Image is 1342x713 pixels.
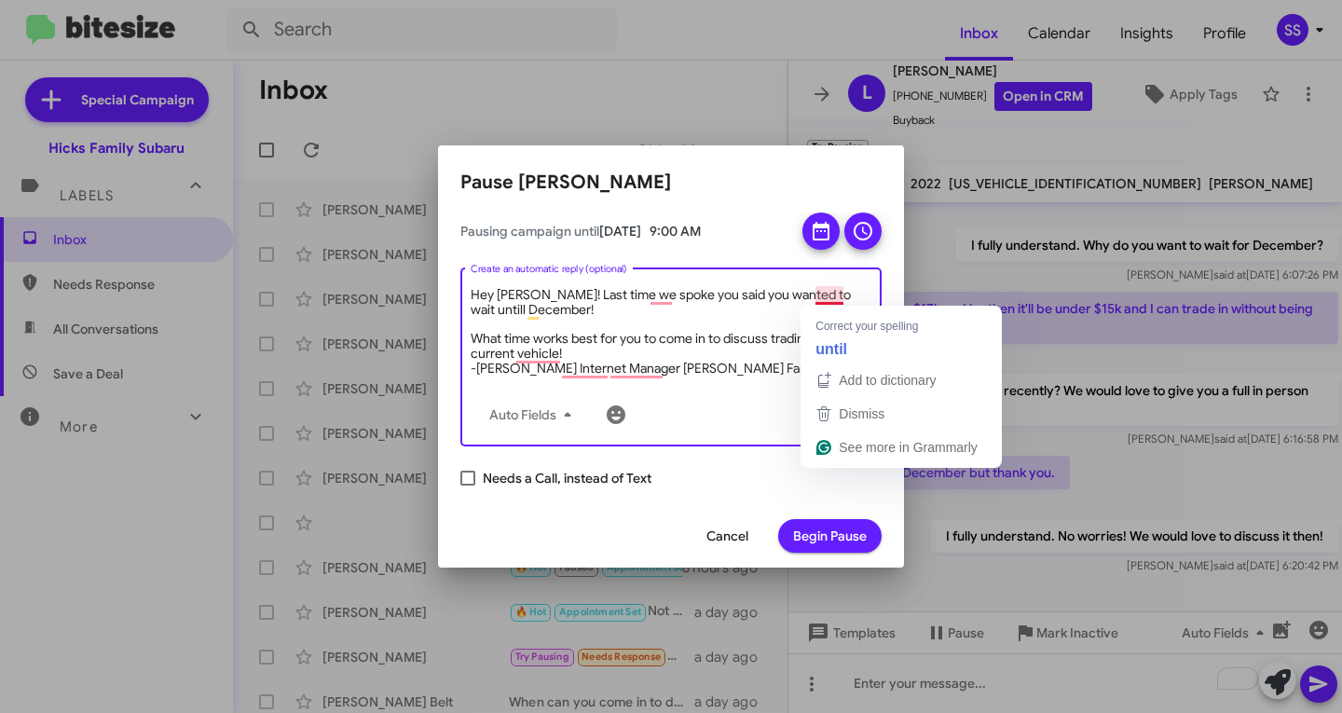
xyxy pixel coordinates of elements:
span: Cancel [706,519,748,553]
button: Auto Fields [474,398,594,432]
span: Auto Fields [489,398,579,432]
button: Cancel [692,519,763,553]
span: Begin Pause [793,519,867,553]
span: [DATE] [599,223,641,240]
button: Begin Pause [778,519,882,553]
span: Pausing campaign until [460,222,787,240]
span: 9:00 AM [650,223,701,240]
textarea: To enrich screen reader interactions, please activate Accessibility in Grammarly extension settings [471,286,872,383]
span: Needs a Call, instead of Text [483,467,651,489]
h2: Pause [PERSON_NAME] [460,168,882,198]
